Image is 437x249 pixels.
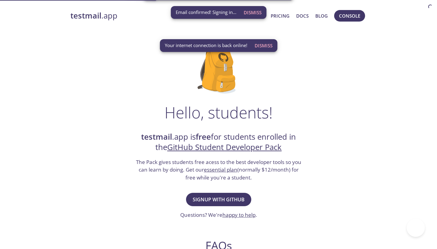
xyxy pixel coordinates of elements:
span: Dismiss [244,9,262,16]
a: GitHub Student Developer Pack [167,142,282,152]
button: Console [334,10,365,22]
strong: free [196,131,211,142]
button: Dismiss [252,40,275,51]
span: Email confirmed! Signing in... [176,9,236,15]
iframe: Help Scout Beacon - Open [407,219,425,237]
h1: Hello, students! [164,103,273,121]
h2: .app is for students enrolled in the [135,132,302,153]
button: Dismiss [241,7,264,18]
span: Your internet connection is back online! [165,42,247,49]
a: Docs [296,12,309,20]
h3: The Pack gives students free acess to the best developer tools so you can learn by doing. Get our... [135,158,302,182]
strong: testmail [70,10,101,21]
h3: Questions? We're . [180,211,257,219]
img: github-student-backpack.png [198,45,240,94]
a: Blog [315,12,328,20]
a: essential plan [204,166,237,173]
span: Signup with GitHub [193,195,245,204]
a: testmail.app [70,11,238,21]
span: Dismiss [255,42,273,49]
button: Signup with GitHub [186,193,251,206]
strong: testmail [141,131,172,142]
span: Console [339,12,360,20]
a: happy to help [222,211,256,218]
